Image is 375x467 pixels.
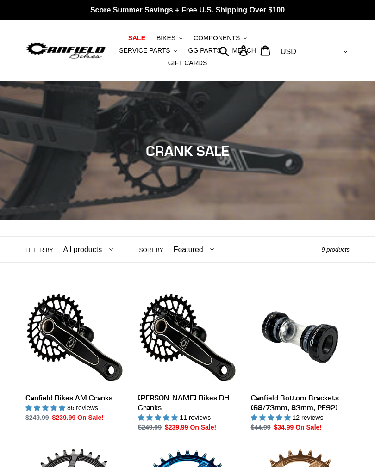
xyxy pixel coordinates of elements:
button: BIKES [152,32,187,44]
button: COMPONENTS [189,32,251,44]
span: SERVICE PARTS [119,47,170,55]
span: 9 products [321,246,350,253]
span: GG PARTS [188,47,221,55]
a: GIFT CARDS [163,57,212,69]
span: SALE [128,34,145,42]
label: Sort by [139,246,163,254]
label: Filter by [25,246,53,254]
span: COMPONENTS [194,34,240,42]
img: Canfield Bikes [25,41,106,61]
a: SALE [124,32,150,44]
span: GIFT CARDS [168,59,207,67]
button: SERVICE PARTS [114,44,181,57]
a: GG PARTS [184,44,226,57]
span: CRANK SALE [146,142,229,159]
span: BIKES [156,34,175,42]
